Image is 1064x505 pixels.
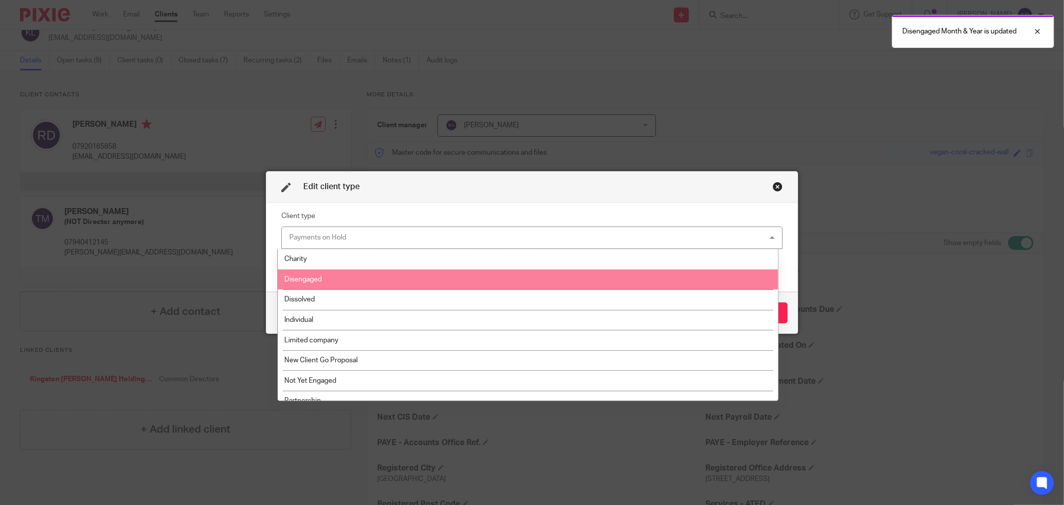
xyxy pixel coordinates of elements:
span: Dissolved [284,296,315,303]
span: Limited company [284,337,338,344]
span: Disengaged [284,276,322,283]
div: Payments on Hold [289,234,346,241]
span: Charity [284,255,307,262]
span: Partnership [284,397,321,404]
label: Client type [281,211,315,221]
span: Individual [284,316,313,323]
div: Close this dialog window [773,182,783,192]
span: Not Yet Engaged [284,377,336,384]
p: Disengaged Month & Year is updated [902,26,1017,36]
span: Edit client type [303,183,360,191]
span: New Client Go Proposal [284,357,358,364]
